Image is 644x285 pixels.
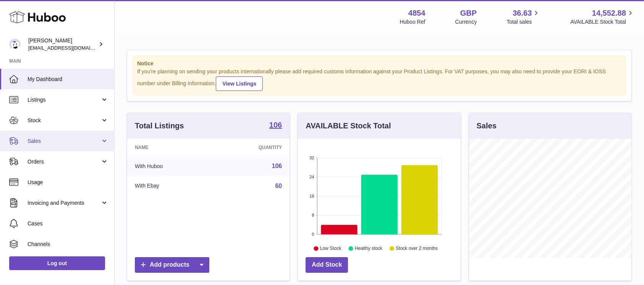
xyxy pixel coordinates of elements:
strong: Notice [137,60,621,67]
a: 36.63 Total sales [506,8,540,26]
span: Sales [28,138,100,145]
span: Listings [28,96,100,104]
span: Cases [28,220,108,227]
a: 14,552.88 AVAILABLE Stock Total [570,8,635,26]
img: jimleo21@yahoo.gr [9,39,21,50]
text: 8 [312,213,314,217]
text: Healthy stock [355,246,383,251]
span: Total sales [506,18,540,26]
th: Name [127,139,213,156]
text: 32 [310,155,314,160]
a: 106 [272,163,282,169]
span: [EMAIL_ADDRESS][DOMAIN_NAME] [28,45,112,51]
div: Huboo Ref [400,18,426,26]
span: 36.63 [513,8,532,18]
td: With Ebay [127,176,213,196]
span: Orders [28,158,100,165]
a: 106 [269,121,282,130]
span: Channels [28,241,108,248]
a: 60 [275,183,282,189]
span: Invoicing and Payments [28,199,100,207]
h3: Sales [477,121,497,131]
text: Low Stock [320,246,341,251]
a: View Listings [216,76,263,91]
span: 14,552.88 [592,8,626,18]
a: Log out [9,256,105,270]
div: Currency [455,18,477,26]
span: My Dashboard [28,76,108,83]
div: [PERSON_NAME] [28,37,97,52]
td: With Huboo [127,156,213,176]
span: Stock [28,117,100,124]
th: Quantity [213,139,290,156]
div: If you're planning on sending your products internationally please add required customs informati... [137,68,621,91]
a: Add Stock [306,257,348,273]
span: AVAILABLE Stock Total [570,18,635,26]
text: 16 [310,194,314,198]
h3: AVAILABLE Stock Total [306,121,391,131]
text: 24 [310,175,314,179]
a: Add products [135,257,209,273]
strong: 106 [269,121,282,129]
strong: GBP [460,8,477,18]
span: Usage [28,179,108,186]
h3: Total Listings [135,121,184,131]
text: Stock over 2 months [396,246,438,251]
strong: 4854 [408,8,426,18]
text: 0 [312,232,314,236]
